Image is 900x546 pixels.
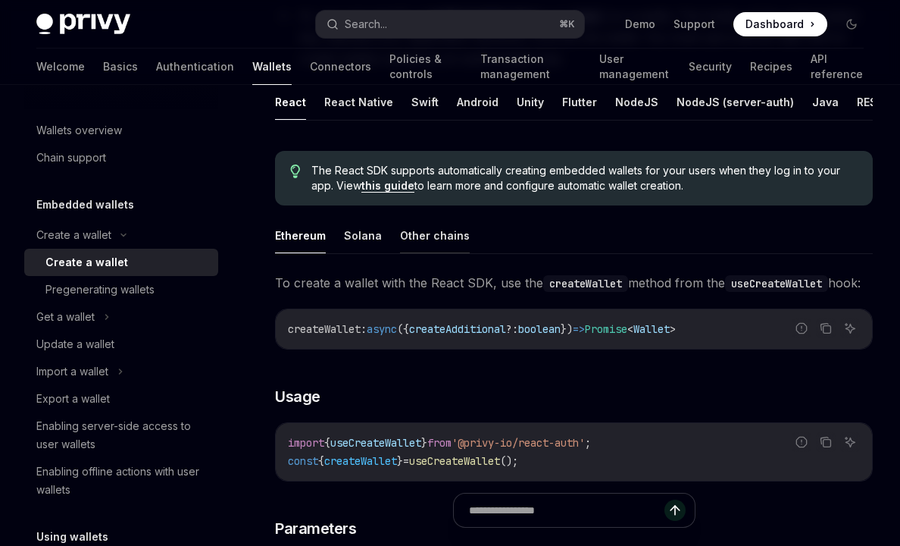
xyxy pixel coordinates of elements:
[615,84,658,120] button: NodeJS
[625,17,655,32] a: Demo
[750,49,792,85] a: Recipes
[517,84,544,120] button: Unity
[36,226,111,244] div: Create a wallet
[24,358,218,385] button: Import a wallet
[561,322,573,336] span: })
[839,12,864,36] button: Toggle dark mode
[452,436,585,450] span: '@privy-io/react-auth'
[103,49,138,85] a: Basics
[573,322,585,336] span: =>
[36,196,134,214] h5: Embedded wallets
[24,221,218,249] button: Create a wallet
[36,417,209,453] div: Enabling server-side access to user wallets
[24,331,218,358] a: Update a wallet
[275,272,873,293] span: To create a wallet with the React SDK, use the method from the hook:
[367,322,397,336] span: async
[36,121,122,140] div: Wallets overview
[585,322,627,336] span: Promise
[543,275,628,292] code: createWallet
[345,15,387,33] div: Search...
[627,322,633,336] span: <
[316,11,583,38] button: Search...⌘K
[840,432,860,452] button: Ask AI
[792,318,811,338] button: Report incorrect code
[689,49,732,85] a: Security
[421,436,427,450] span: }
[24,249,218,276] a: Create a wallet
[275,386,320,407] span: Usage
[36,335,114,353] div: Update a wallet
[816,318,836,338] button: Copy the contents from the code block
[24,117,218,144] a: Wallets overview
[45,253,128,271] div: Create a wallet
[389,49,462,85] a: Policies & controls
[816,432,836,452] button: Copy the contents from the code block
[409,454,500,468] span: useCreateWallet
[288,322,361,336] span: createWallet
[324,454,397,468] span: createWallet
[36,463,209,499] div: Enabling offline actions with user wallets
[840,318,860,338] button: Ask AI
[427,436,452,450] span: from
[725,275,828,292] code: useCreateWallet
[344,218,382,253] button: Solana
[409,322,506,336] span: createAdditional
[506,322,518,336] span: ?:
[812,84,839,120] button: Java
[275,218,326,253] button: Ethereum
[24,458,218,504] a: Enabling offline actions with user wallets
[24,385,218,413] a: Export a wallet
[673,17,715,32] a: Support
[585,436,591,450] span: ;
[559,18,575,30] span: ⌘ K
[633,322,670,336] span: Wallet
[45,281,155,299] div: Pregenerating wallets
[733,12,827,36] a: Dashboard
[745,17,804,32] span: Dashboard
[36,390,110,408] div: Export a wallet
[500,454,518,468] span: ();
[664,500,686,521] button: Send message
[24,303,218,331] button: Get a wallet
[24,276,218,303] a: Pregenerating wallets
[811,49,864,85] a: API reference
[275,84,306,120] button: React
[599,49,670,85] a: User management
[670,322,676,336] span: >
[677,84,794,120] button: NodeJS (server-auth)
[361,322,367,336] span: :
[361,179,414,193] a: this guide
[318,454,324,468] span: {
[156,49,234,85] a: Authentication
[288,436,324,450] span: import
[252,49,292,85] a: Wallets
[36,528,108,546] h5: Using wallets
[324,84,393,120] button: React Native
[36,49,85,85] a: Welcome
[397,322,409,336] span: ({
[397,454,403,468] span: }
[400,218,470,253] button: Other chains
[562,84,597,120] button: Flutter
[24,413,218,458] a: Enabling server-side access to user wallets
[36,308,95,326] div: Get a wallet
[330,436,421,450] span: useCreateWallet
[36,14,130,35] img: dark logo
[469,494,664,527] input: Ask a question...
[36,149,106,167] div: Chain support
[792,432,811,452] button: Report incorrect code
[403,454,409,468] span: =
[310,49,371,85] a: Connectors
[290,165,301,178] svg: Tip
[457,84,498,120] button: Android
[411,84,439,120] button: Swift
[24,144,218,171] a: Chain support
[324,436,330,450] span: {
[518,322,561,336] span: boolean
[311,163,858,193] span: The React SDK supports automatically creating embedded wallets for your users when they log in to...
[480,49,581,85] a: Transaction management
[288,454,318,468] span: const
[36,362,108,381] div: Import a wallet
